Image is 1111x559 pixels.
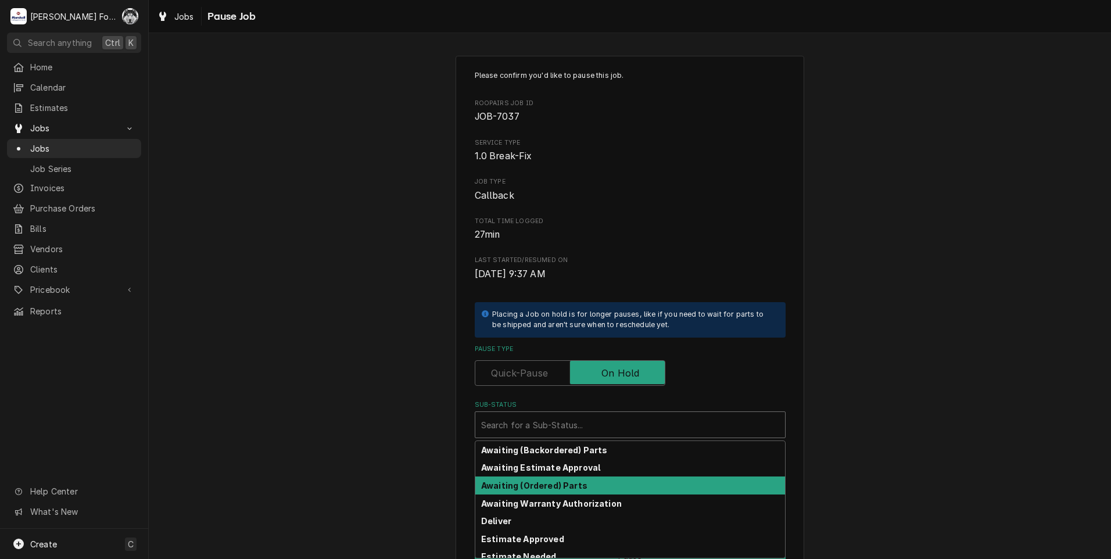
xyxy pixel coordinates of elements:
span: C [128,538,134,550]
div: Job Type [475,177,786,202]
a: Go to Jobs [7,119,141,138]
strong: Awaiting Warranty Authorization [481,499,622,508]
span: Roopairs Job ID [475,110,786,124]
div: Roopairs Job ID [475,99,786,124]
a: Jobs [7,139,141,158]
span: Last Started/Resumed On [475,267,786,281]
span: Purchase Orders [30,202,135,214]
span: Jobs [174,10,194,23]
span: Service Type [475,138,786,148]
span: Job Type [475,177,786,187]
a: Bills [7,219,141,238]
a: Go to What's New [7,502,141,521]
span: Job Type [475,189,786,203]
span: Total Time Logged [475,228,786,242]
div: C( [122,8,138,24]
span: Jobs [30,122,118,134]
span: Invoices [30,182,135,194]
strong: Estimate Approved [481,534,564,544]
span: Pause Job [204,9,256,24]
span: Reports [30,305,135,317]
strong: Awaiting (Ordered) Parts [481,481,587,490]
div: Chris Murphy (103)'s Avatar [122,8,138,24]
span: [DATE] 9:37 AM [475,268,546,279]
p: Please confirm you'd like to pause this job. [475,70,786,81]
div: Total Time Logged [475,217,786,242]
span: 1.0 Break-Fix [475,150,532,162]
label: Pause Type [475,345,786,354]
span: Estimates [30,102,135,114]
a: Home [7,58,141,77]
a: Invoices [7,178,141,198]
span: K [128,37,134,49]
span: Bills [30,223,135,235]
span: Total Time Logged [475,217,786,226]
div: Placing a Job on hold is for longer pauses, like if you need to wait for parts to be shipped and ... [492,309,774,331]
a: Job Series [7,159,141,178]
div: Service Type [475,138,786,163]
span: Pricebook [30,284,118,296]
div: Sub-Status [475,400,786,438]
a: Reports [7,302,141,321]
span: Service Type [475,149,786,163]
button: Search anythingCtrlK [7,33,141,53]
span: Create [30,539,57,549]
span: 27min [475,229,500,240]
span: Search anything [28,37,92,49]
strong: Deliver [481,516,511,526]
a: Clients [7,260,141,279]
span: Home [30,61,135,73]
a: Go to Help Center [7,482,141,501]
a: Estimates [7,98,141,117]
span: What's New [30,506,134,518]
span: Calendar [30,81,135,94]
span: Callback [475,190,514,201]
div: Job Pause Form [475,70,786,521]
a: Purchase Orders [7,199,141,218]
strong: Awaiting Estimate Approval [481,463,600,472]
span: JOB-7037 [475,111,519,122]
span: Vendors [30,243,135,255]
strong: Awaiting (Backordered) Parts [481,445,607,455]
span: Clients [30,263,135,275]
span: Help Center [30,485,134,497]
a: Vendors [7,239,141,259]
a: Go to Pricebook [7,280,141,299]
span: Roopairs Job ID [475,99,786,108]
div: [PERSON_NAME] Food Equipment Service [30,10,116,23]
a: Jobs [152,7,199,26]
div: Pause Type [475,345,786,386]
span: Ctrl [105,37,120,49]
label: Sub-Status [475,400,786,410]
div: Last Started/Resumed On [475,256,786,281]
a: Calendar [7,78,141,97]
div: M [10,8,27,24]
span: Last Started/Resumed On [475,256,786,265]
span: Job Series [30,163,135,175]
div: Marshall Food Equipment Service's Avatar [10,8,27,24]
span: Jobs [30,142,135,155]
